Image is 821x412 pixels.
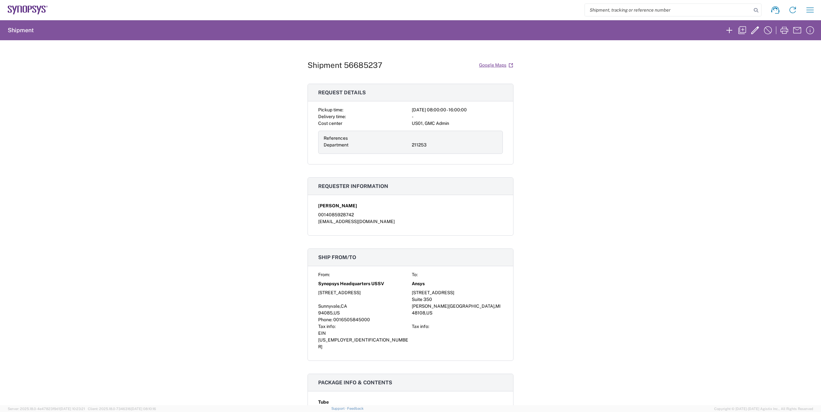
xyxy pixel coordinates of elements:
a: Feedback [347,407,364,410]
div: [STREET_ADDRESS] [412,289,503,296]
span: 48108 [412,310,425,315]
span: Ansys [412,280,425,287]
span: 0016505845000 [333,317,370,322]
span: US [334,310,340,315]
span: Package info & contents [318,379,392,386]
div: US01, GMC Admin [412,120,503,127]
div: [STREET_ADDRESS] [318,289,409,296]
span: [US_EMPLOYER_IDENTIFICATION_NUMBER] [318,337,408,349]
span: Synopsys Headquarters USSV [318,280,384,287]
span: Tube [318,399,329,406]
span: Tax info: [412,324,429,329]
span: [DATE] 08:10:16 [131,407,156,411]
span: Sunnyvale [318,304,340,309]
div: Department [324,142,409,148]
span: Ship from/to [318,254,356,260]
h1: Shipment 56685237 [308,61,382,70]
span: Copyright © [DATE]-[DATE] Agistix Inc., All Rights Reserved [714,406,813,412]
span: , [333,310,334,315]
div: - [412,113,503,120]
span: MI [495,304,501,309]
span: Server: 2025.18.0-4e47823f9d1 [8,407,85,411]
h2: Shipment [8,26,34,34]
span: Request details [318,89,366,96]
span: Cost center [318,121,342,126]
span: From: [318,272,330,277]
span: [DATE] 10:23:21 [60,407,85,411]
span: 94085 [318,310,333,315]
div: [EMAIL_ADDRESS][DOMAIN_NAME] [318,218,503,225]
span: Pickup time: [318,107,343,112]
input: Shipment, tracking or reference number [585,4,752,16]
span: To: [412,272,418,277]
div: 0014085928742 [318,211,503,218]
span: EIN [318,331,326,336]
span: Tax info: [318,324,336,329]
span: US [426,310,432,315]
span: Delivery time: [318,114,346,119]
div: [DATE] 08:00:00 - 16:00:00 [412,107,503,113]
span: References [324,136,348,141]
div: 211253 [412,142,497,148]
span: [PERSON_NAME] [318,202,357,209]
span: , [340,304,341,309]
a: Google Maps [479,60,513,71]
span: [PERSON_NAME][GEOGRAPHIC_DATA] [412,304,494,309]
span: Requester information [318,183,388,189]
a: Support [331,407,347,410]
span: Client: 2025.18.0-7346316 [88,407,156,411]
span: Phone: [318,317,332,322]
span: , [494,304,495,309]
span: CA [341,304,347,309]
div: Suite 350 [412,296,503,303]
span: , [425,310,426,315]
